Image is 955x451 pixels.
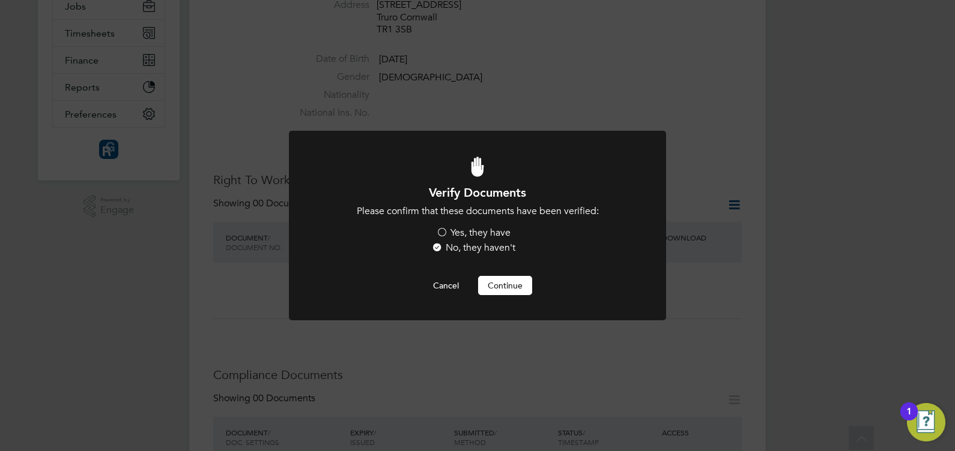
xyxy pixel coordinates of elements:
div: 1 [906,411,912,427]
label: Yes, they have [436,227,511,239]
p: Please confirm that these documents have been verified: [321,205,634,218]
h1: Verify Documents [321,185,634,200]
button: Cancel [423,276,468,295]
label: No, they haven't [431,242,515,254]
button: Open Resource Center, 1 new notification [907,403,945,441]
button: Continue [478,276,532,295]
